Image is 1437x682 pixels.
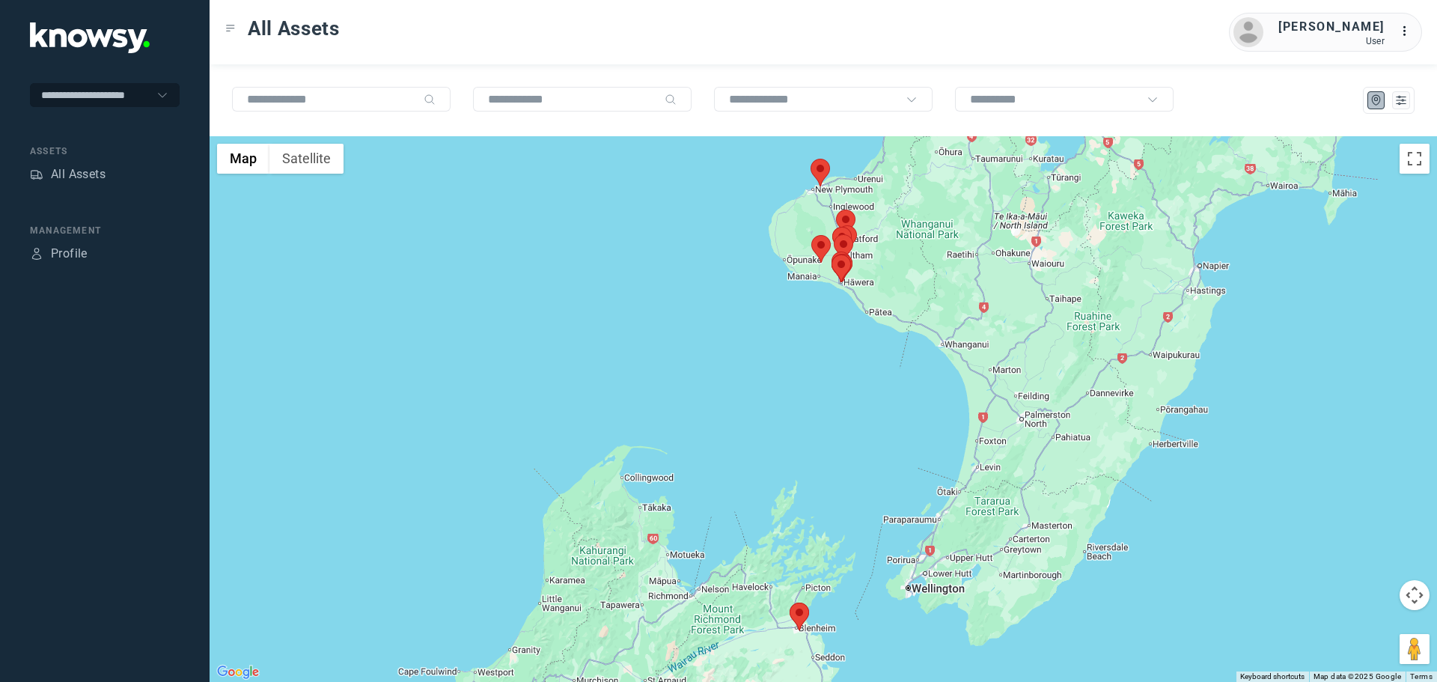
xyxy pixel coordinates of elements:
[51,165,106,183] div: All Assets
[424,94,436,106] div: Search
[30,22,150,53] img: Application Logo
[225,23,236,34] div: Toggle Menu
[1400,580,1430,610] button: Map camera controls
[1370,94,1383,107] div: Map
[30,165,106,183] a: AssetsAll Assets
[1400,634,1430,664] button: Drag Pegman onto the map to open Street View
[665,94,677,106] div: Search
[1394,94,1408,107] div: List
[30,144,180,158] div: Assets
[248,15,340,42] span: All Assets
[1400,144,1430,174] button: Toggle fullscreen view
[30,168,43,181] div: Assets
[1410,672,1433,681] a: Terms (opens in new tab)
[30,247,43,261] div: Profile
[1278,36,1385,46] div: User
[1278,18,1385,36] div: [PERSON_NAME]
[269,144,344,174] button: Show satellite imagery
[213,663,263,682] a: Open this area in Google Maps (opens a new window)
[1400,22,1418,40] div: :
[30,245,88,263] a: ProfileProfile
[51,245,88,263] div: Profile
[217,144,269,174] button: Show street map
[1233,17,1263,47] img: avatar.png
[1400,22,1418,43] div: :
[1314,672,1401,681] span: Map data ©2025 Google
[1400,25,1415,37] tspan: ...
[30,224,180,237] div: Management
[213,663,263,682] img: Google
[1240,672,1305,682] button: Keyboard shortcuts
